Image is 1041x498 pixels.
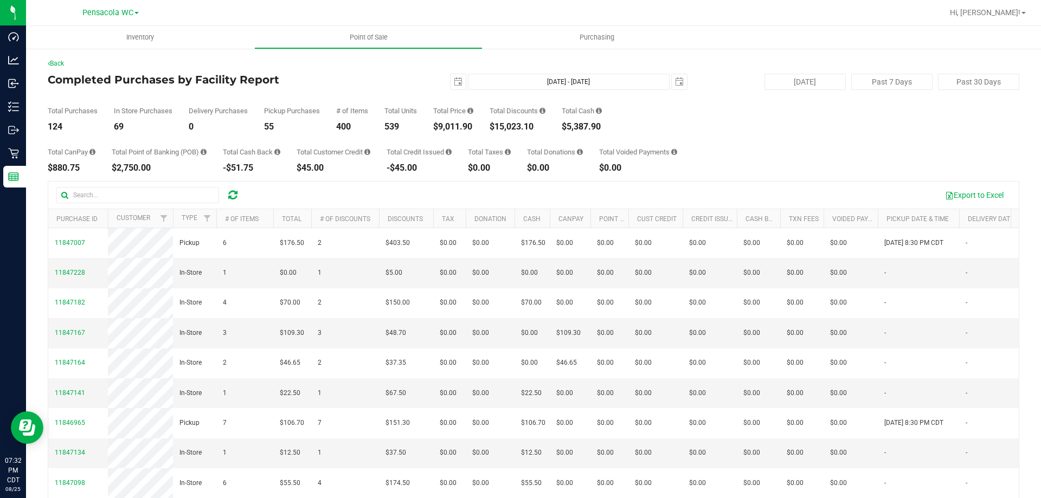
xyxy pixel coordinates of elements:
[490,107,545,114] div: Total Discounts
[179,238,200,248] span: Pickup
[671,148,677,156] i: Sum of all voided payment transaction amounts, excluding tips and transaction fees, for all purch...
[223,448,227,458] span: 1
[467,107,473,114] i: Sum of the total prices of all purchases in the date range.
[577,148,583,156] i: Sum of all round-up-to-next-dollar total price adjustments for all purchases in the date range.
[521,478,542,488] span: $55.50
[743,328,760,338] span: $0.00
[223,164,280,172] div: -$51.75
[884,448,886,458] span: -
[599,148,677,156] div: Total Voided Payments
[440,448,457,458] span: $0.00
[384,107,417,114] div: Total Units
[635,418,652,428] span: $0.00
[385,238,410,248] span: $403.50
[223,418,227,428] span: 7
[26,26,254,49] a: Inventory
[335,33,402,42] span: Point of Sale
[521,448,542,458] span: $12.50
[787,268,804,278] span: $0.00
[743,478,760,488] span: $0.00
[364,148,370,156] i: Sum of the successful, non-voided payments using account credit for all purchases in the date range.
[597,328,614,338] span: $0.00
[562,122,602,131] div: $5,387.90
[556,388,573,398] span: $0.00
[385,358,406,368] span: $37.35
[966,297,967,308] span: -
[597,297,614,308] span: $0.00
[55,269,85,276] span: 11847228
[884,358,886,368] span: -
[966,448,967,458] span: -
[966,418,967,428] span: -
[527,148,583,156] div: Total Donations
[48,122,98,131] div: 124
[112,164,207,172] div: $2,750.00
[764,74,846,90] button: [DATE]
[743,418,760,428] span: $0.00
[5,485,21,493] p: 08/25
[886,215,949,223] a: Pickup Date & Time
[56,187,219,203] input: Search...
[597,268,614,278] span: $0.00
[746,215,781,223] a: Cash Back
[689,478,706,488] span: $0.00
[282,215,301,223] a: Total
[884,297,886,308] span: -
[451,74,466,89] span: select
[297,148,370,156] div: Total Customer Credit
[264,122,320,131] div: 55
[830,478,847,488] span: $0.00
[689,358,706,368] span: $0.00
[599,215,676,223] a: Point of Banking (POB)
[387,164,452,172] div: -$45.00
[318,328,322,338] span: 3
[440,418,457,428] span: $0.00
[830,358,847,368] span: $0.00
[223,238,227,248] span: 6
[556,328,581,338] span: $109.30
[787,297,804,308] span: $0.00
[280,297,300,308] span: $70.00
[385,418,410,428] span: $151.30
[11,411,43,444] iframe: Resource center
[691,215,736,223] a: Credit Issued
[884,418,943,428] span: [DATE] 8:30 PM CDT
[55,419,85,426] span: 11846965
[472,388,489,398] span: $0.00
[55,299,85,306] span: 11847182
[264,107,320,114] div: Pickup Purchases
[280,418,304,428] span: $106.70
[558,215,583,223] a: CanPay
[280,448,300,458] span: $12.50
[966,268,967,278] span: -
[597,388,614,398] span: $0.00
[468,164,511,172] div: $0.00
[966,478,967,488] span: -
[743,448,760,458] span: $0.00
[635,388,652,398] span: $0.00
[832,215,886,223] a: Voided Payment
[789,215,819,223] a: Txn Fees
[597,448,614,458] span: $0.00
[385,478,410,488] span: $174.50
[635,328,652,338] span: $0.00
[114,107,172,114] div: In Store Purchases
[830,328,847,338] span: $0.00
[320,215,370,223] a: # of Discounts
[472,297,489,308] span: $0.00
[743,358,760,368] span: $0.00
[637,215,677,223] a: Cust Credit
[179,388,202,398] span: In-Store
[635,478,652,488] span: $0.00
[787,448,804,458] span: $0.00
[8,55,19,66] inline-svg: Analytics
[48,164,95,172] div: $880.75
[565,33,629,42] span: Purchasing
[223,328,227,338] span: 3
[280,358,300,368] span: $46.65
[280,388,300,398] span: $22.50
[55,479,85,487] span: 11847098
[884,478,886,488] span: -
[787,328,804,338] span: $0.00
[189,122,248,131] div: 0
